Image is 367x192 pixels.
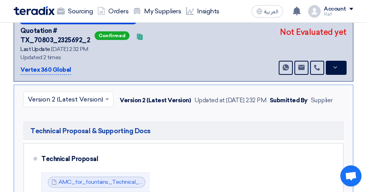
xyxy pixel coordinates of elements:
a: AMC_for_fountains_Technical_Proposal_1756017496226.pdf [58,179,213,185]
div: Naif [324,12,353,16]
div: Version 2 (Latest Version) [120,96,191,105]
div: Technical Proposal [41,150,330,168]
a: My Suppliers [131,3,183,20]
img: profile_test.png [308,5,321,18]
div: Supplier [311,96,333,105]
span: العربية [264,9,278,14]
span: [DATE] 2:32 PM [51,46,88,53]
div: Submitted By [270,96,308,105]
img: Teradix logo [14,6,55,15]
div: Updated at [DATE] 2:32 PM [194,96,267,105]
span: Last Update [20,46,50,53]
div: Open chat [340,165,362,187]
div: Quotation # TX_70803_2325692_2 [20,26,93,45]
a: Orders [95,3,131,20]
a: Sourcing [55,3,95,20]
div: Updated 2 times [20,53,148,62]
a: Insights [184,3,222,20]
div: Not Evaluated yet [280,26,347,38]
button: العربية [252,5,283,18]
div: Account [324,6,346,13]
p: Vertex 360 Global [20,65,71,75]
span: Technical Proposal & Supporting Docs [30,126,151,136]
span: Confirmed [95,31,130,40]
